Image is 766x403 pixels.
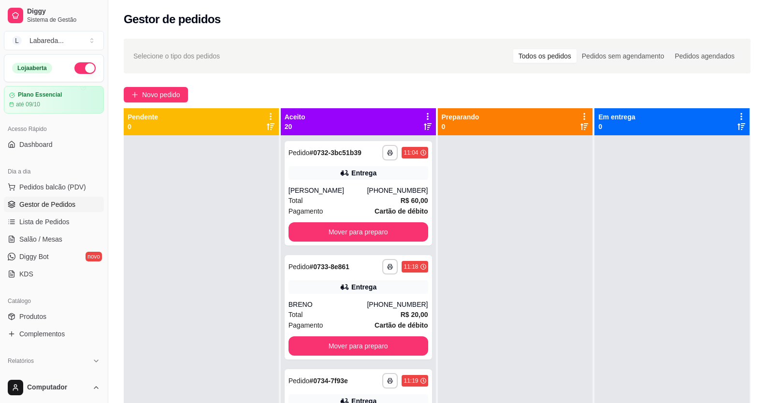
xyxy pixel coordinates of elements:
span: Lista de Pedidos [19,217,70,227]
span: Sistema de Gestão [27,16,100,24]
strong: # 0734-7f93e [309,377,347,385]
span: Dashboard [19,140,53,149]
button: Pedidos balcão (PDV) [4,179,104,195]
button: Select a team [4,31,104,50]
button: Computador [4,376,104,399]
span: Complementos [19,329,65,339]
div: [PHONE_NUMBER] [367,186,428,195]
span: Computador [27,383,88,392]
span: Relatórios de vendas [19,372,83,381]
p: 0 [128,122,158,131]
span: Pedidos balcão (PDV) [19,182,86,192]
div: Pedidos sem agendamento [577,49,669,63]
div: Dia a dia [4,164,104,179]
strong: # 0732-3bc51b39 [309,149,361,157]
button: Mover para preparo [289,336,428,356]
span: Diggy [27,7,100,16]
div: [PERSON_NAME] [289,186,367,195]
div: Acesso Rápido [4,121,104,137]
p: Pendente [128,112,158,122]
p: 0 [442,122,479,131]
div: BRENO [289,300,367,309]
span: Total [289,309,303,320]
a: Relatórios de vendas [4,369,104,384]
span: Total [289,195,303,206]
div: Catálogo [4,293,104,309]
button: Mover para preparo [289,222,428,242]
span: Pedido [289,149,310,157]
strong: R$ 20,00 [401,311,428,318]
article: até 09/10 [16,101,40,108]
span: plus [131,91,138,98]
span: KDS [19,269,33,279]
strong: # 0733-8e861 [309,263,349,271]
span: Pagamento [289,206,323,216]
a: KDS [4,266,104,282]
span: Selecione o tipo dos pedidos [133,51,220,61]
div: Pedidos agendados [669,49,740,63]
button: Novo pedido [124,87,188,102]
div: [PHONE_NUMBER] [367,300,428,309]
strong: Cartão de débito [375,207,428,215]
div: Todos os pedidos [513,49,577,63]
span: Salão / Mesas [19,234,62,244]
span: Relatórios [8,357,34,365]
a: DiggySistema de Gestão [4,4,104,27]
p: Em entrega [598,112,635,122]
div: Entrega [351,282,376,292]
a: Produtos [4,309,104,324]
span: Gestor de Pedidos [19,200,75,209]
span: Pagamento [289,320,323,331]
strong: Cartão de débito [375,321,428,329]
strong: R$ 60,00 [401,197,428,204]
div: Entrega [351,168,376,178]
p: 20 [285,122,305,131]
a: Diggy Botnovo [4,249,104,264]
a: Dashboard [4,137,104,152]
span: Novo pedido [142,89,180,100]
div: Labareda ... [29,36,64,45]
span: Pedido [289,377,310,385]
a: Gestor de Pedidos [4,197,104,212]
span: L [12,36,22,45]
p: 0 [598,122,635,131]
div: 11:19 [404,377,418,385]
a: Complementos [4,326,104,342]
div: 11:04 [404,149,418,157]
a: Lista de Pedidos [4,214,104,230]
p: Preparando [442,112,479,122]
p: Aceito [285,112,305,122]
h2: Gestor de pedidos [124,12,221,27]
span: Pedido [289,263,310,271]
a: Salão / Mesas [4,231,104,247]
button: Alterar Status [74,62,96,74]
div: 11:18 [404,263,418,271]
span: Diggy Bot [19,252,49,261]
a: Plano Essencialaté 09/10 [4,86,104,114]
div: Loja aberta [12,63,52,73]
span: Produtos [19,312,46,321]
article: Plano Essencial [18,91,62,99]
